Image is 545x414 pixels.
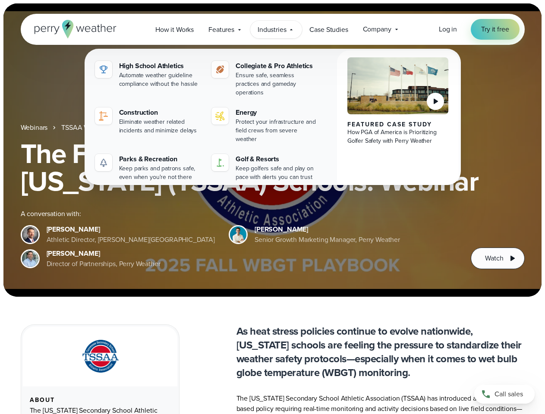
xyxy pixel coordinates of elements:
img: Brian Wyatt [22,226,38,243]
img: highschool-icon.svg [98,64,109,75]
img: construction perry weather [98,111,109,121]
div: Collegiate & Pro Athletics [236,61,318,71]
img: Spencer Patton, Perry Weather [230,226,246,243]
div: Parks & Recreation [119,154,202,164]
p: As heat stress policies continue to evolve nationwide, [US_STATE] schools are feeling the pressur... [236,324,525,379]
div: Automate weather guideline compliance without the hassle [119,71,202,88]
img: golf-iconV2.svg [215,157,225,168]
span: Features [208,25,234,35]
a: How it Works [148,21,201,38]
div: [PERSON_NAME] [255,224,400,235]
div: Senior Growth Marketing Manager, Perry Weather [255,235,400,245]
img: proathletics-icon@2x-1.svg [215,64,225,75]
a: High School Athletics Automate weather guideline compliance without the hassle [91,57,205,92]
span: Call sales [495,389,523,399]
div: Eliminate weather related incidents and minimize delays [119,118,202,135]
span: Log in [439,24,457,34]
img: energy-icon@2x-1.svg [215,111,225,121]
a: Parks & Recreation Keep parks and patrons safe, even when you're not there [91,151,205,185]
div: Featured Case Study [347,121,449,128]
img: parks-icon-grey.svg [98,157,109,168]
a: Webinars [21,122,48,133]
span: Company [363,24,391,34]
a: construction perry weather Construction Eliminate weather related incidents and minimize delays [91,104,205,138]
span: Industries [258,25,286,35]
a: Golf & Resorts Keep golfers safe and play on pace with alerts you can trust [208,151,321,185]
a: Log in [439,24,457,34]
span: Case Studies [309,25,348,35]
button: Watch [471,248,524,269]
div: Director of Partnerships, Perry Weather [47,259,161,269]
a: Case Studies [302,21,355,38]
span: How it Works [155,25,194,35]
span: Try it free [481,24,509,34]
div: Keep golfers safe and play on pace with alerts you can trust [236,164,318,182]
a: Collegiate & Pro Athletics Ensure safe, seamless practices and gameday operations [208,57,321,100]
span: Watch [485,253,503,263]
img: TSSAA-Tennessee-Secondary-School-Athletic-Association.svg [71,337,129,376]
h1: The Fall WBGT Playbook for [US_STATE] (TSSAA) Schools: Webinar [21,140,525,195]
div: Keep parks and patrons safe, even when you're not there [119,164,202,182]
div: [PERSON_NAME] [47,248,161,259]
div: How PGA of America is Prioritizing Golfer Safety with Perry Weather [347,128,449,145]
a: TSSAA WBGT Fall Playbook [61,122,143,133]
div: Protect your infrastructure and field crews from severe weather [236,118,318,144]
a: Try it free [471,19,519,40]
a: Energy Protect your infrastructure and field crews from severe weather [208,104,321,147]
div: Athletic Director, [PERSON_NAME][GEOGRAPHIC_DATA] [47,235,215,245]
div: High School Athletics [119,61,202,71]
nav: Breadcrumb [21,122,525,133]
div: [PERSON_NAME] [47,224,215,235]
a: Call sales [474,385,535,404]
div: About [30,397,170,404]
img: Jeff Wood [22,251,38,267]
div: Ensure safe, seamless practices and gameday operations [236,71,318,97]
div: A conversation with: [21,209,457,219]
img: PGA of America, Frisco Campus [347,57,449,114]
a: PGA of America, Frisco Campus Featured Case Study How PGA of America is Prioritizing Golfer Safet... [337,50,459,192]
div: Energy [236,107,318,118]
div: Construction [119,107,202,118]
div: Golf & Resorts [236,154,318,164]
